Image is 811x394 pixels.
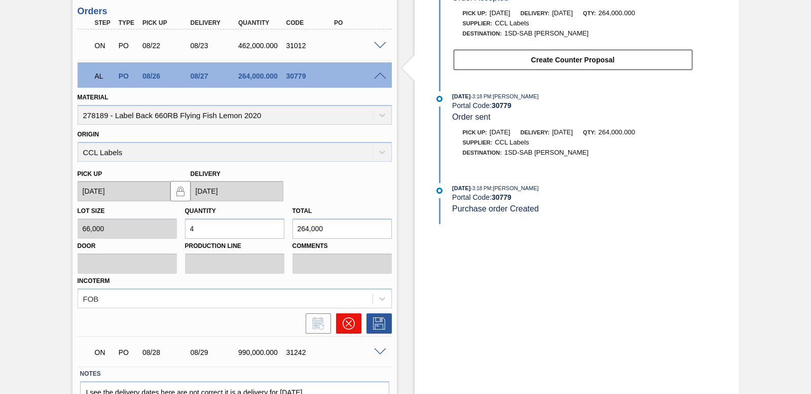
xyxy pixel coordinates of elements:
[452,113,491,121] span: Order sent
[504,149,588,156] span: 1SD-SAB [PERSON_NAME]
[95,348,114,356] p: ON
[452,101,693,110] div: Portal Code:
[583,10,596,16] span: Qty:
[188,348,241,356] div: 08/29/2025
[552,128,573,136] span: [DATE]
[463,150,502,156] span: Destination:
[170,181,191,201] button: locked
[504,29,588,37] span: 1SD-SAB [PERSON_NAME]
[185,239,284,254] label: Production Line
[452,204,539,213] span: Purchase order Created
[92,19,117,26] div: Step
[471,94,492,99] span: - 3:18 PM
[95,72,114,80] p: AL
[284,348,337,356] div: 31242
[454,50,692,70] button: Create Counter Proposal
[188,42,241,50] div: 08/23/2025
[552,9,573,17] span: [DATE]
[521,10,549,16] span: Delivery:
[463,30,502,37] span: Destination:
[116,72,140,80] div: Purchase order
[292,207,312,214] label: Total
[521,129,549,135] span: Delivery:
[490,9,510,17] span: [DATE]
[78,131,99,138] label: Origin
[463,20,493,26] span: Supplier:
[78,277,110,284] label: Incoterm
[78,94,108,101] label: Material
[83,294,99,303] div: FOB
[78,207,105,214] label: Lot size
[140,42,193,50] div: 08/22/2025
[191,181,283,201] input: mm/dd/yyyy
[140,19,193,26] div: Pick up
[188,72,241,80] div: 08/27/2025
[80,367,389,381] label: Notes
[463,10,487,16] span: Pick up:
[331,313,361,334] div: Cancel Order
[92,341,117,364] div: Negotiating Order
[174,185,187,197] img: locked
[599,9,635,17] span: 264,000.000
[95,42,114,50] p: ON
[452,193,693,201] div: Portal Code:
[185,207,216,214] label: Quantity
[236,19,288,26] div: Quantity
[284,72,337,80] div: 30779
[236,72,288,80] div: 264,000.000
[452,93,470,99] span: [DATE]
[599,128,635,136] span: 264,000.000
[78,6,392,17] h3: Orders
[78,170,102,177] label: Pick up
[236,348,288,356] div: 990,000.000
[191,170,221,177] label: Delivery
[78,181,170,201] input: mm/dd/yyyy
[492,101,511,110] strong: 30779
[236,42,288,50] div: 462,000.000
[78,239,177,254] label: Door
[92,34,117,57] div: Negotiating Order
[436,96,443,102] img: atual
[492,193,511,201] strong: 30779
[436,188,443,194] img: atual
[284,42,337,50] div: 31012
[116,42,140,50] div: Purchase order
[292,239,392,254] label: Comments
[116,348,140,356] div: Purchase order
[140,72,193,80] div: 08/26/2025
[490,128,510,136] span: [DATE]
[495,138,529,146] span: CCL Labels
[471,186,492,191] span: - 3:18 PM
[284,19,337,26] div: Code
[583,129,596,135] span: Qty:
[463,129,487,135] span: Pick up:
[92,65,117,87] div: Awaiting Load Composition
[452,185,470,191] span: [DATE]
[491,93,539,99] span: : [PERSON_NAME]
[491,185,539,191] span: : [PERSON_NAME]
[140,348,193,356] div: 08/28/2025
[331,19,384,26] div: PO
[188,19,241,26] div: Delivery
[361,313,392,334] div: Save Order
[463,139,493,146] span: Supplier:
[495,19,529,27] span: CCL Labels
[301,313,331,334] div: Inform order change
[116,19,140,26] div: Type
